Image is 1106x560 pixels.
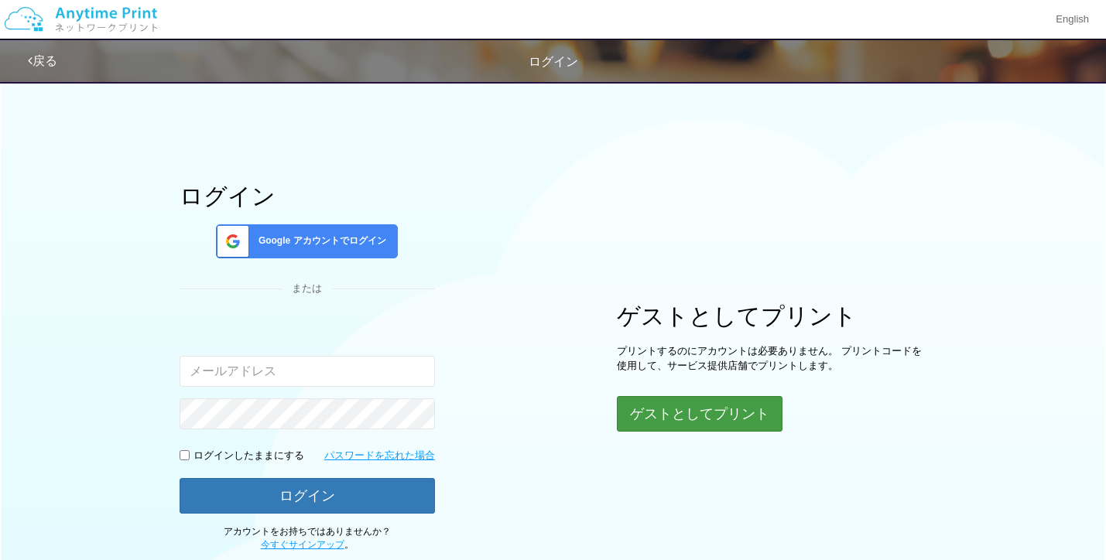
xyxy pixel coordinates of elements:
p: プリントするのにアカウントは必要ありません。 プリントコードを使用して、サービス提供店舗でプリントします。 [617,344,926,373]
p: アカウントをお持ちではありませんか？ [180,525,435,551]
button: ログイン [180,478,435,514]
h1: ログイン [180,183,435,209]
a: 今すぐサインアップ [261,539,344,550]
span: 。 [261,539,354,550]
input: メールアドレス [180,356,435,387]
h1: ゲストとしてプリント [617,303,926,329]
span: ログイン [529,55,578,68]
span: Google アカウントでログイン [252,234,386,248]
p: ログインしたままにする [193,449,304,463]
button: ゲストとしてプリント [617,396,782,432]
a: 戻る [28,54,57,67]
a: パスワードを忘れた場合 [324,449,435,463]
div: または [180,282,435,296]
